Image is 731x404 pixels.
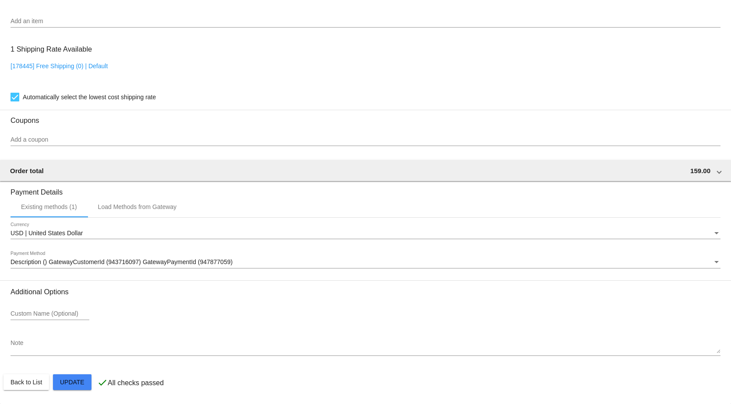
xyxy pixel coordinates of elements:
[11,379,42,386] span: Back to List
[4,374,49,390] button: Back to List
[53,374,91,390] button: Update
[690,167,710,174] span: 159.00
[60,379,84,386] span: Update
[98,203,177,210] div: Load Methods from Gateway
[11,259,720,266] mat-select: Payment Method
[11,181,720,196] h3: Payment Details
[108,379,164,387] p: All checks passed
[11,310,89,317] input: Custom Name (Optional)
[11,258,232,265] span: Description () GatewayCustomerId (943716097) GatewayPaymentId (947877059)
[97,377,108,388] mat-icon: check
[21,203,77,210] div: Existing methods (1)
[11,230,720,237] mat-select: Currency
[23,92,156,102] span: Automatically select the lowest cost shipping rate
[11,63,108,70] a: [178445] Free Shipping (0) | Default
[11,136,720,143] input: Add a coupon
[10,167,44,174] span: Order total
[11,18,720,25] input: Add an item
[11,110,720,125] h3: Coupons
[11,230,83,237] span: USD | United States Dollar
[11,288,720,296] h3: Additional Options
[11,40,92,59] h3: 1 Shipping Rate Available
